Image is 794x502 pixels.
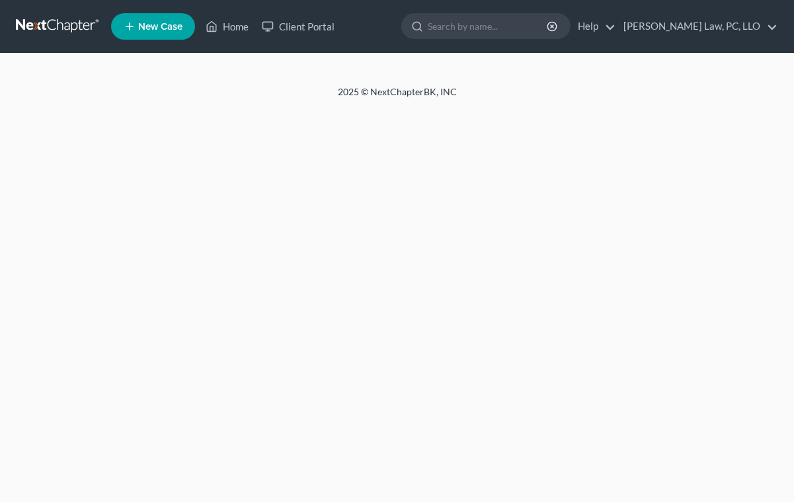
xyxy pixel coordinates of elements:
[571,15,615,38] a: Help
[138,22,182,32] span: New Case
[20,85,774,109] div: 2025 © NextChapterBK, INC
[617,15,777,38] a: [PERSON_NAME] Law, PC, LLO
[199,15,255,38] a: Home
[428,14,549,38] input: Search by name...
[255,15,341,38] a: Client Portal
